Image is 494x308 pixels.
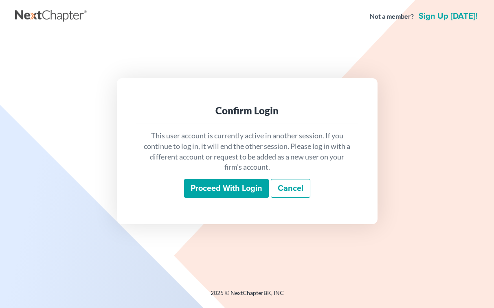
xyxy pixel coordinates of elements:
div: 2025 © NextChapterBK, INC [15,289,479,304]
a: Sign up [DATE]! [417,12,479,20]
a: Cancel [271,179,310,198]
p: This user account is currently active in another session. If you continue to log in, it will end ... [143,131,351,173]
input: Proceed with login [184,179,269,198]
strong: Not a member? [370,12,414,21]
div: Confirm Login [143,104,351,117]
